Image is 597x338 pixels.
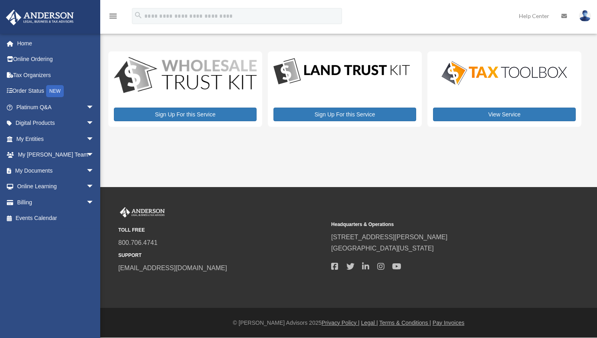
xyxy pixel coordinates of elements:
small: SUPPORT [118,251,326,260]
a: Home [6,35,106,51]
a: Terms & Conditions | [379,320,431,326]
a: Billingarrow_drop_down [6,194,106,210]
a: [EMAIL_ADDRESS][DOMAIN_NAME] [118,265,227,271]
img: WS-Trust-Kit-lgo-1.jpg [114,57,257,95]
a: My [PERSON_NAME] Teamarrow_drop_down [6,147,106,163]
small: Headquarters & Operations [331,220,538,229]
span: arrow_drop_down [86,179,102,195]
span: arrow_drop_down [86,115,102,132]
a: Legal | [361,320,378,326]
span: arrow_drop_down [86,99,102,116]
img: LandTrust_lgo-1.jpg [273,57,410,86]
span: arrow_drop_down [86,131,102,147]
div: NEW [46,85,64,97]
a: Online Learningarrow_drop_down [6,179,106,195]
img: Anderson Advisors Platinum Portal [4,10,76,25]
a: menu [108,14,118,21]
div: © [PERSON_NAME] Advisors 2025 [100,318,597,328]
a: Tax Organizers [6,67,106,83]
a: My Documentsarrow_drop_down [6,163,106,179]
a: Order StatusNEW [6,83,106,100]
a: Sign Up For this Service [114,108,257,121]
a: Privacy Policy | [322,320,360,326]
a: [STREET_ADDRESS][PERSON_NAME] [331,234,447,240]
a: Sign Up For this Service [273,108,416,121]
i: search [134,11,143,20]
a: Digital Productsarrow_drop_down [6,115,102,131]
a: View Service [433,108,576,121]
a: 800.706.4741 [118,239,158,246]
img: User Pic [579,10,591,22]
i: menu [108,11,118,21]
a: Platinum Q&Aarrow_drop_down [6,99,106,115]
span: arrow_drop_down [86,194,102,211]
small: TOLL FREE [118,226,326,234]
a: Online Ordering [6,51,106,67]
a: Events Calendar [6,210,106,226]
span: arrow_drop_down [86,163,102,179]
a: Pay Invoices [433,320,464,326]
img: Anderson Advisors Platinum Portal [118,207,166,218]
span: arrow_drop_down [86,147,102,163]
a: [GEOGRAPHIC_DATA][US_STATE] [331,245,434,252]
a: My Entitiesarrow_drop_down [6,131,106,147]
